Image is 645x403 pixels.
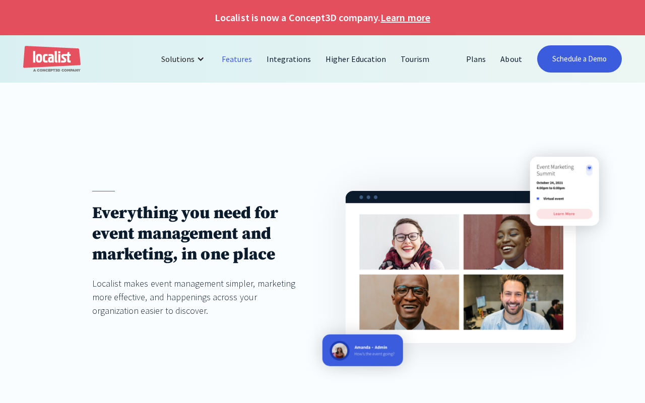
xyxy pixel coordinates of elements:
a: Higher Education [318,47,394,71]
a: Integrations [260,47,318,71]
a: home [23,46,81,73]
div: Solutions [161,53,195,65]
a: Learn more [380,10,430,25]
a: Tourism [394,47,437,71]
a: Schedule a Demo [537,45,622,73]
div: Localist makes event management simpler, marketing more effective, and happenings across your org... [92,277,299,317]
a: Plans [459,47,493,71]
a: About [493,47,529,71]
h1: Everything you need for event management and marketing, in one place [92,203,299,265]
div: Solutions [154,47,215,71]
a: Features [215,47,260,71]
